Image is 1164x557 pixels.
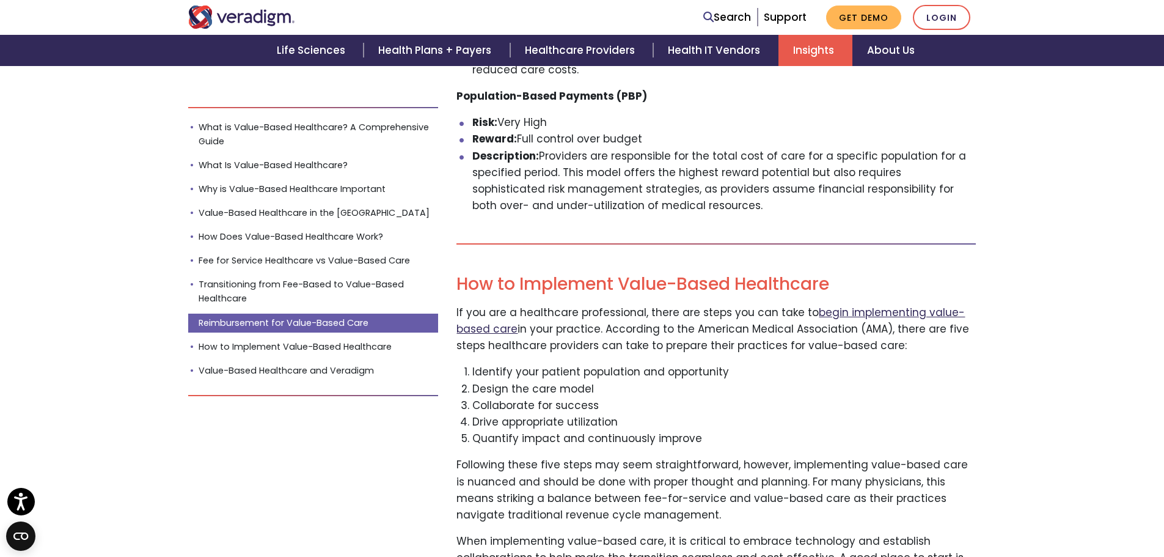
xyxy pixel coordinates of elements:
a: How Does Value-Based Healthcare Work? [188,227,439,246]
a: Value-Based Healthcare in the [GEOGRAPHIC_DATA] [188,204,439,223]
a: Reimbursement for Value-Based Care [188,313,439,332]
iframe: Drift Chat Widget [929,469,1149,542]
li: Providers are responsible for the total cost of care for a specific population for a specified pe... [472,148,976,215]
b: Description: [472,149,539,163]
a: Search [703,9,751,26]
b: Risk: [472,115,497,130]
p: If you are a healthcare professional, there are steps you can take to in your practice. According... [456,304,976,355]
li: Collaborate for success [472,397,976,414]
a: Get Demo [826,6,901,29]
b: Reward: [472,131,517,146]
li: Quantify impact and continuously improve [472,430,976,447]
a: About Us [852,35,929,66]
a: Insights [778,35,852,66]
a: Why is Value-Based Healthcare Important [188,180,439,199]
a: Fee for Service Healthcare vs Value-Based Care [188,251,439,270]
a: What Is Value-Based Healthcare? [188,156,439,175]
a: Health Plans + Payers [364,35,510,66]
img: Veradigm logo [188,6,295,29]
a: Support [764,10,807,24]
p: Following these five steps may seem straightforward, however, implementing value-based care is nu... [456,457,976,523]
a: How to Implement Value-Based Healthcare [188,337,439,356]
a: Life Sciences [262,35,364,66]
li: Identify your patient population and opportunity [472,364,976,380]
button: Open CMP widget [6,522,35,551]
li: Full control over budget [472,131,976,147]
a: Value-Based Healthcare and Veradigm [188,361,439,380]
a: Login [913,5,970,30]
li: Very High [472,114,976,131]
a: What is Value-Based Healthcare? A Comprehensive Guide [188,118,439,151]
a: Transitioning from Fee-Based to Value-Based Healthcare [188,275,439,308]
a: Health IT Vendors [653,35,778,66]
li: Design the care model [472,381,976,397]
a: Healthcare Providers [510,35,653,66]
h2: How to Implement Value-Based Healthcare [456,274,976,295]
b: Population-Based Payments (PBP) [456,89,647,103]
li: Drive appropriate utilization [472,414,976,430]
